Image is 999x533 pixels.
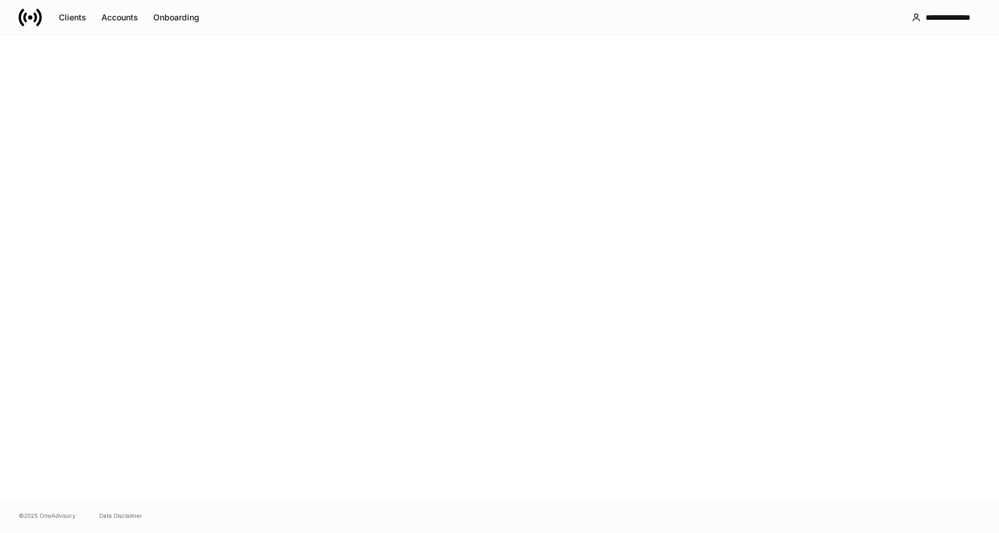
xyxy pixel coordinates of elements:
button: Onboarding [146,8,207,27]
div: Accounts [101,13,138,22]
div: Onboarding [153,13,199,22]
button: Accounts [94,8,146,27]
div: Clients [59,13,86,22]
span: © 2025 OneAdvisory [19,511,76,520]
a: Data Disclaimer [99,511,142,520]
button: Clients [51,8,94,27]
